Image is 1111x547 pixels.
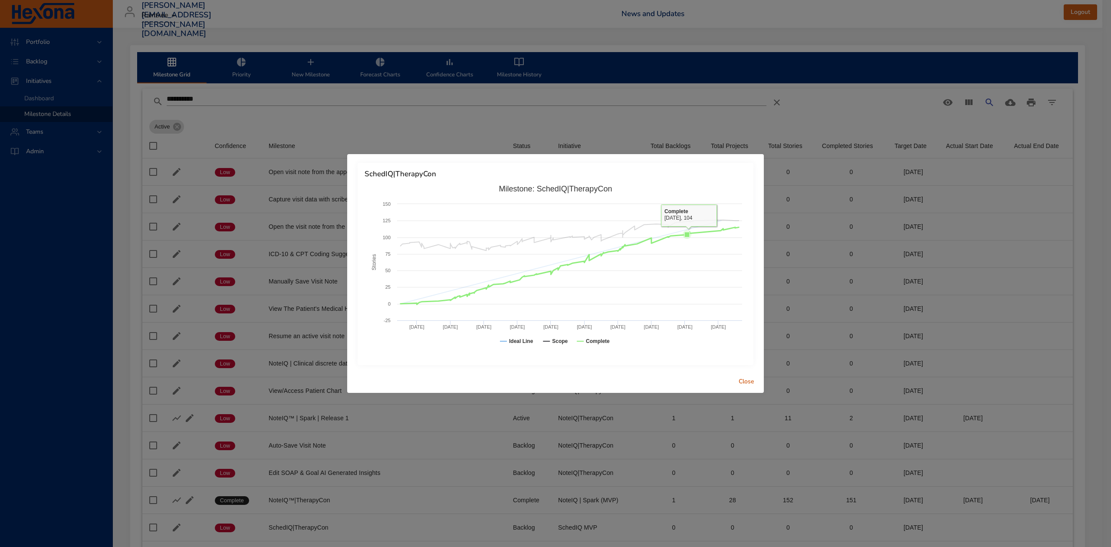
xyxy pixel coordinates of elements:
text: [DATE] [409,324,424,330]
text: [DATE] [644,324,659,330]
text: Complete [586,338,610,344]
text: 0 [388,301,391,306]
text: Milestone: SchedIQ|TherapyCon [499,185,612,193]
text: [DATE] [477,324,492,330]
text: 150 [383,201,391,207]
text: [DATE] [443,324,458,330]
text: -25 [384,318,391,323]
text: 25 [385,284,391,290]
text: Stories [371,254,377,270]
text: [DATE] [610,324,625,330]
text: [DATE] [510,324,525,330]
h6: SchedIQ|TherapyCon [365,170,746,178]
span: Close [736,376,757,387]
text: Scope [552,338,568,344]
text: [DATE] [711,324,726,330]
text: [DATE] [543,324,559,330]
text: Ideal Line [509,338,533,344]
text: 100 [383,235,391,240]
text: 125 [383,218,391,223]
text: [DATE] [577,324,592,330]
text: 50 [385,268,391,273]
text: [DATE] [677,324,693,330]
text: 75 [385,251,391,257]
button: Close [733,374,760,390]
